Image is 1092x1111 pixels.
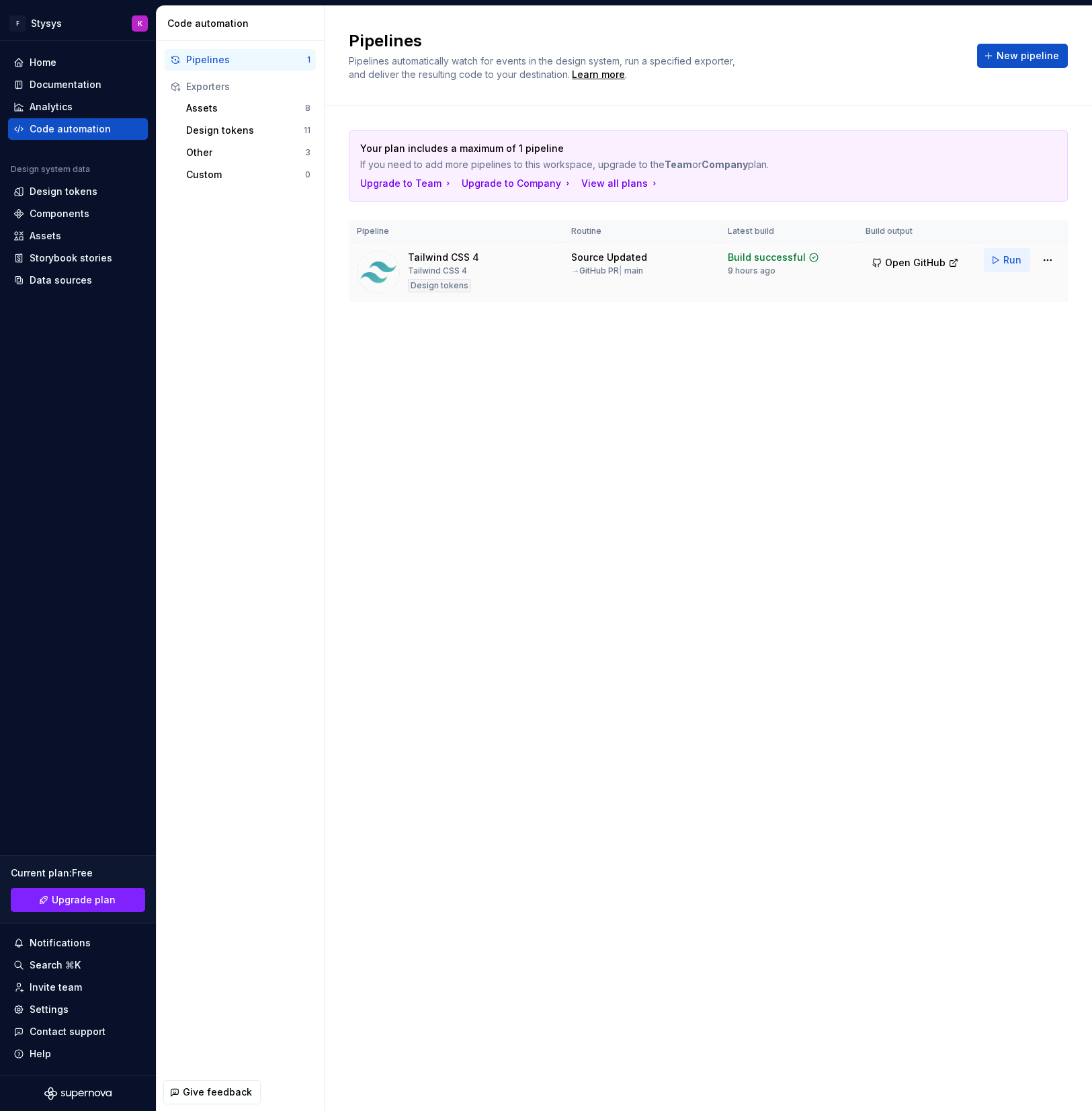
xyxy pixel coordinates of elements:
[30,981,82,994] div: Invite team
[720,220,857,243] th: Latest build
[360,177,454,190] button: Upgrade to Team
[138,18,142,29] div: K
[8,247,148,269] a: Storybook stories
[570,70,627,80] span: .
[11,888,145,912] a: Upgrade plan
[183,1085,252,1099] span: Give feedback
[181,97,316,119] button: Assets8
[866,259,965,270] a: Open GitHub
[167,17,319,30] div: Code automation
[360,158,962,171] p: If you need to add more pipelines to this workspace, upgrade to the or plan.
[30,1047,51,1061] div: Help
[186,168,305,181] div: Custom
[665,159,692,170] strong: Team
[186,80,310,93] div: Exporters
[305,169,310,180] div: 0
[984,248,1030,272] button: Run
[8,225,148,247] a: Assets
[8,181,148,202] a: Design tokens
[181,142,316,163] button: Other3
[349,55,738,80] span: Pipelines automatically watch for events in the design system, run a specified exporter, and deli...
[977,44,1068,68] button: New pipeline
[30,100,73,114] div: Analytics
[307,54,310,65] div: 1
[8,203,148,224] a: Components
[8,118,148,140] a: Code automation
[8,954,148,976] button: Search ⌘K
[408,251,479,264] div: Tailwind CSS 4
[8,999,148,1020] a: Settings
[186,124,304,137] div: Design tokens
[165,49,316,71] button: Pipelines1
[8,932,148,954] button: Notifications
[186,101,305,115] div: Assets
[997,49,1059,63] span: New pipeline
[30,251,112,265] div: Storybook stories
[31,17,62,30] div: Stysys
[572,68,625,81] a: Learn more
[728,251,806,264] div: Build successful
[30,78,101,91] div: Documentation
[30,958,81,972] div: Search ⌘K
[571,265,643,276] div: → GitHub PR main
[11,866,145,880] div: Current plan : Free
[304,125,310,136] div: 11
[305,147,310,158] div: 3
[181,164,316,186] button: Custom0
[9,15,26,32] div: F
[11,164,90,175] div: Design system data
[8,52,148,73] a: Home
[181,120,316,141] button: Design tokens11
[30,936,91,950] div: Notifications
[3,9,153,38] button: FStysysK
[866,251,965,275] button: Open GitHub
[30,229,61,243] div: Assets
[885,256,946,270] span: Open GitHub
[1003,253,1021,267] span: Run
[702,159,748,170] strong: Company
[857,220,976,243] th: Build output
[728,265,775,276] div: 9 hours ago
[581,177,660,190] button: View all plans
[30,185,97,198] div: Design tokens
[462,177,573,190] button: Upgrade to Company
[571,251,647,264] div: Source Updated
[30,122,111,136] div: Code automation
[30,1025,106,1038] div: Contact support
[8,74,148,95] a: Documentation
[305,103,310,114] div: 8
[8,977,148,998] a: Invite team
[44,1087,112,1100] svg: Supernova Logo
[163,1080,261,1104] button: Give feedback
[186,146,305,159] div: Other
[30,207,89,220] div: Components
[30,274,92,287] div: Data sources
[360,142,962,155] p: Your plan includes a maximum of 1 pipeline
[52,893,116,907] span: Upgrade plan
[349,220,563,243] th: Pipeline
[30,56,56,69] div: Home
[186,53,307,67] div: Pipelines
[408,265,467,276] div: Tailwind CSS 4
[8,1043,148,1065] button: Help
[619,265,622,276] span: |
[8,96,148,118] a: Analytics
[8,1021,148,1042] button: Contact support
[408,279,471,292] div: Design tokens
[563,220,720,243] th: Routine
[8,270,148,291] a: Data sources
[30,1003,69,1016] div: Settings
[349,30,961,52] h2: Pipelines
